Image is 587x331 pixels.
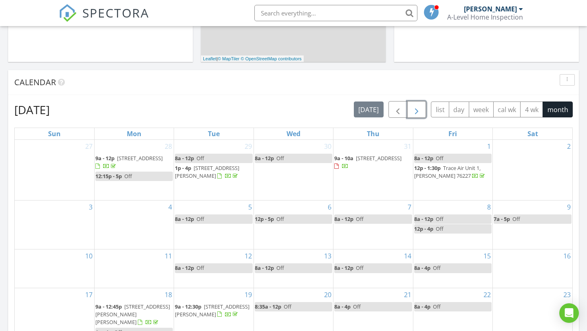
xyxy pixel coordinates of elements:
span: 12p - 4p [414,225,433,232]
td: Go to August 8, 2025 [413,200,492,249]
span: Off [356,264,364,271]
button: day [449,102,469,117]
a: Go to August 18, 2025 [163,288,174,301]
td: Go to August 16, 2025 [493,249,572,288]
span: Off [436,215,444,223]
a: Go to July 27, 2025 [84,140,94,153]
td: Go to August 6, 2025 [254,200,333,249]
span: 12p - 1:30p [414,164,441,172]
span: [STREET_ADDRESS] [117,154,163,162]
a: Go to August 13, 2025 [322,249,333,263]
a: Go to July 29, 2025 [243,140,254,153]
td: Go to July 31, 2025 [333,140,413,201]
a: Saturday [526,128,540,139]
div: A-Level Home Inspection [447,13,523,21]
a: 12p - 1:30p Trace Air Unit 1, [PERSON_NAME] 76227 [414,164,486,179]
a: Go to August 11, 2025 [163,249,174,263]
span: Off [196,154,204,162]
a: Thursday [365,128,381,139]
a: Go to August 15, 2025 [482,249,492,263]
a: 9a - 12:45p [STREET_ADDRESS][PERSON_NAME][PERSON_NAME] [95,302,173,328]
a: 1p - 4p [STREET_ADDRESS][PERSON_NAME] [175,164,239,179]
span: Off [124,172,132,180]
td: Go to August 2, 2025 [493,140,572,201]
button: week [469,102,494,117]
span: [STREET_ADDRESS] [356,154,402,162]
span: 1p - 4p [175,164,191,172]
span: Calendar [14,77,56,88]
a: Go to August 8, 2025 [485,201,492,214]
span: 9a - 10a [334,154,353,162]
span: 12:15p - 5p [95,172,122,180]
a: 9a - 10a [STREET_ADDRESS] [334,154,402,170]
a: 9a - 12:30p [STREET_ADDRESS][PERSON_NAME] [175,302,252,320]
a: Go to August 17, 2025 [84,288,94,301]
a: Wednesday [285,128,302,139]
span: Off [276,264,284,271]
span: Off [276,154,284,162]
span: 7a - 5p [494,215,510,223]
span: 9a - 12:30p [175,303,201,310]
input: Search everything... [254,5,417,21]
img: The Best Home Inspection Software - Spectora [59,4,77,22]
span: Off [436,154,444,162]
span: 8a - 12p [255,264,274,271]
td: Go to August 10, 2025 [15,249,94,288]
button: month [543,102,573,117]
a: Go to August 14, 2025 [402,249,413,263]
td: Go to August 11, 2025 [94,249,174,288]
span: 8a - 12p [334,264,353,271]
span: 8a - 4p [414,264,430,271]
button: cal wk [493,102,521,117]
a: 9a - 12:30p [STREET_ADDRESS][PERSON_NAME] [175,303,249,318]
a: 9a - 12p [STREET_ADDRESS] [95,154,163,170]
a: Go to August 1, 2025 [485,140,492,153]
button: [DATE] [354,102,384,117]
td: Go to August 4, 2025 [94,200,174,249]
a: Go to August 20, 2025 [322,288,333,301]
a: © MapTiler [218,56,240,61]
span: Off [436,225,444,232]
span: 8a - 12p [414,154,433,162]
span: 8a - 12p [255,154,274,162]
td: Go to August 14, 2025 [333,249,413,288]
td: Go to August 13, 2025 [254,249,333,288]
span: 9a - 12:45p [95,303,122,310]
a: Sunday [46,128,62,139]
a: Monday [125,128,143,139]
a: Go to August 16, 2025 [562,249,572,263]
span: [STREET_ADDRESS][PERSON_NAME] [175,164,239,179]
td: Go to August 7, 2025 [333,200,413,249]
span: 8a - 12p [414,215,433,223]
a: Go to July 28, 2025 [163,140,174,153]
div: | [201,55,304,62]
a: Go to July 31, 2025 [402,140,413,153]
span: 8a - 12p [175,154,194,162]
a: Go to August 22, 2025 [482,288,492,301]
td: Go to August 3, 2025 [15,200,94,249]
button: Next month [407,101,426,118]
a: Go to August 21, 2025 [402,288,413,301]
td: Go to August 1, 2025 [413,140,492,201]
a: Go to August 23, 2025 [562,288,572,301]
a: 9a - 12:45p [STREET_ADDRESS][PERSON_NAME][PERSON_NAME] [95,303,170,326]
span: 8:35a - 12p [255,303,281,310]
a: Leaflet [203,56,216,61]
span: 8a - 12p [175,264,194,271]
span: Off [276,215,284,223]
a: Go to August 12, 2025 [243,249,254,263]
a: Go to August 4, 2025 [167,201,174,214]
td: Go to August 5, 2025 [174,200,254,249]
a: Go to August 6, 2025 [326,201,333,214]
span: [STREET_ADDRESS][PERSON_NAME] [175,303,249,318]
a: Go to August 7, 2025 [406,201,413,214]
button: list [431,102,449,117]
a: Go to August 5, 2025 [247,201,254,214]
a: 9a - 10a [STREET_ADDRESS] [334,154,412,171]
span: 8a - 12p [334,215,353,223]
div: Open Intercom Messenger [559,303,579,323]
span: 8a - 4p [334,303,351,310]
span: Off [353,303,361,310]
a: 12p - 1:30p Trace Air Unit 1, [PERSON_NAME] 76227 [414,163,492,181]
span: 12p - 5p [255,215,274,223]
